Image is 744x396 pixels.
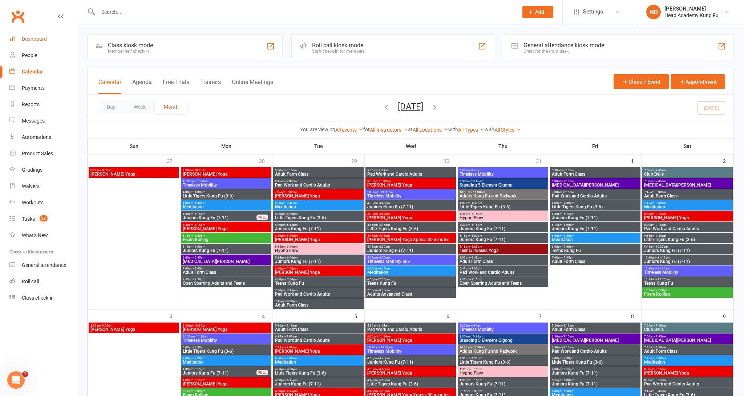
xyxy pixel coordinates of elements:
div: [PERSON_NAME] [664,5,719,12]
span: Little Tigers Kung Fu (3-6) [275,216,362,220]
a: All events [335,127,363,133]
span: Open Sparring Adults and Teens [459,281,547,285]
div: Member self check-in [108,49,153,54]
span: Juniors Kung Fu (7-11) [551,216,639,220]
span: - 8:30pm [193,278,205,281]
span: Juniors Kung Fu (7-11) [182,216,257,220]
span: - 11:15am [656,256,670,259]
span: 5:15pm [275,245,362,248]
span: Pad Work and Cardio Adults [551,194,639,198]
span: - 8:30am [654,191,666,194]
span: - 9:30am [470,169,481,172]
span: - 11:30am [472,191,485,194]
span: - 6:45pm [193,256,205,259]
span: 22 [40,215,48,221]
div: Great for the front desk [523,49,604,54]
span: Adult Form Class [551,172,639,176]
span: Meditation [275,205,362,209]
a: Workouts [9,195,77,211]
span: Pad Work and Cardio Adults [275,183,362,187]
span: [PERSON_NAME] Yoga [182,172,270,176]
span: - 6:00pm [470,245,482,248]
span: - 5:15pm [193,212,205,216]
span: 10:30am [367,191,454,194]
span: - 4:30pm [562,201,574,205]
div: Staff check-in for members [312,49,365,54]
span: - 7:45pm [193,267,205,270]
span: - 7:30pm [470,267,482,270]
a: Tasks 22 [9,211,77,227]
span: Little Tigers Kung Fu (3-6) [551,205,639,209]
span: - 6:45pm [378,267,390,270]
span: - 9:15am [654,212,666,216]
th: Tue [272,139,365,154]
span: Little Tigers Kung Fu (3-6) [644,237,731,242]
span: 4:45pm [367,234,454,237]
span: 7:00pm [182,267,270,270]
strong: for [363,127,370,132]
span: Little Tigers Kung Fu (3-6) [459,205,547,209]
span: - 5:15pm [193,223,205,227]
span: 7:45am [644,191,731,194]
div: Gradings [22,167,43,173]
span: Meditation [182,205,270,209]
span: Juniors Kung Fu (7-11) [367,248,454,253]
span: 5:15pm [275,256,362,259]
div: Class kiosk mode [108,42,153,49]
th: Mon [180,139,272,154]
div: 3 [170,310,180,322]
span: - 8:30pm [286,300,298,303]
span: - 5:15pm [562,212,574,216]
span: 9:15am [644,234,731,237]
span: 5:30am [367,169,454,172]
span: - 7:45am [654,169,666,172]
span: Juniors Kung Fu (7-11) [182,248,270,253]
span: - 5:15pm [378,234,390,237]
span: Meditation [367,270,454,275]
span: 6:00pm [275,267,362,270]
span: 4:00pm [275,212,362,216]
span: - 8:30pm [378,289,390,292]
div: 27 [167,155,180,167]
span: [PERSON_NAME] Yoga [644,216,731,220]
div: Automations [22,134,51,140]
span: 8:30am [644,212,731,216]
span: - 10:30am [377,180,391,183]
button: Day [98,100,125,113]
span: 4:30pm [275,223,362,227]
span: - 5:15pm [470,212,482,216]
strong: at [408,127,413,132]
span: 5:15pm [459,234,547,237]
span: Open Sparring Adults and Teens [182,281,270,285]
div: 4 [262,310,272,322]
a: Reports [9,96,77,113]
span: - 6:15am [377,169,389,172]
span: 6:15am [275,180,362,183]
a: Waivers [9,178,77,195]
span: 7:45pm [275,300,362,303]
span: Meditation [551,237,639,242]
span: Timeless Mobility [459,172,547,176]
span: [PERSON_NAME] Yoga [367,183,454,187]
span: Juniors Kung Fu (7-11) [644,248,731,253]
span: 6:45pm [459,267,547,270]
span: - 8:15am [562,191,574,194]
span: - 11:30am [379,191,393,194]
span: 8:30am [459,169,547,172]
span: - 7:00pm [286,278,298,281]
span: Juniors Kung Fu (7-11) [367,205,454,209]
div: 5 [354,310,364,322]
span: Club Bells [644,172,731,176]
div: 29 [351,155,364,167]
span: 11:15am [644,278,731,281]
span: [PERSON_NAME] Yoga [90,172,178,176]
span: 7:00pm [275,289,362,292]
span: 5:30am [275,169,362,172]
a: Roll call [9,273,77,290]
span: Adult Form Class [182,270,270,275]
span: Timeless Mobility [644,270,731,275]
span: [PERSON_NAME] Yoga [275,270,362,275]
span: - 11:30am [656,267,670,270]
span: Teens Kung Fu [551,248,639,253]
span: 8:00am [275,201,362,205]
